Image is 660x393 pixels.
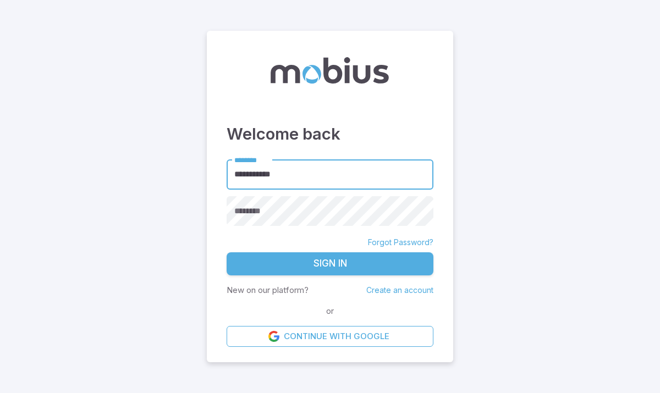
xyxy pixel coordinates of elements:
button: Sign In [227,252,433,275]
a: Create an account [366,285,433,295]
a: Forgot Password? [368,237,433,248]
a: Continue with Google [227,326,433,347]
h3: Welcome back [227,122,433,146]
p: New on our platform? [227,284,309,296]
span: or [323,305,337,317]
